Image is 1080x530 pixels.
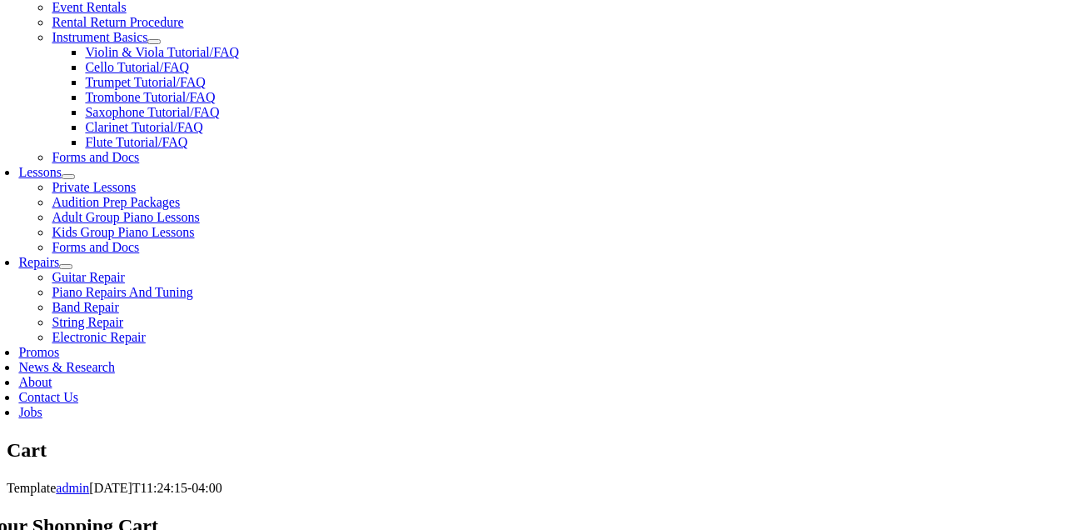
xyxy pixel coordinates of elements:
[147,39,161,44] button: Open submenu of Instrument Basics
[52,315,123,329] a: String Repair
[85,60,189,74] a: Cello Tutorial/FAQ
[85,45,239,59] a: Violin & Viola Tutorial/FAQ
[85,75,205,89] a: Trumpet Tutorial/FAQ
[59,264,72,269] button: Open submenu of Repairs
[7,481,56,495] span: Template
[85,120,203,134] a: Clarinet Tutorial/FAQ
[89,481,221,495] span: [DATE]T11:24:15-04:00
[52,270,125,284] a: Guitar Repair
[52,195,180,209] a: Audition Prep Packages
[52,30,147,44] a: Instrument Basics
[7,437,1073,465] h1: Cart
[85,105,219,119] a: Saxophone Tutorial/FAQ
[52,285,192,299] a: Piano Repairs And Tuning
[18,390,78,404] a: Contact Us
[62,174,75,179] button: Open submenu of Lessons
[85,90,215,104] a: Trombone Tutorial/FAQ
[18,405,42,419] a: Jobs
[52,300,118,314] a: Band Repair
[52,15,183,29] a: Rental Return Procedure
[18,345,59,359] a: Promos
[18,165,62,179] a: Lessons
[56,481,89,495] a: admin
[18,360,115,374] a: News & Research
[85,135,187,149] a: Flute Tutorial/FAQ
[52,150,139,164] a: Forms and Docs
[52,225,194,239] a: Kids Group Piano Lessons
[18,375,52,389] a: About
[18,255,59,269] a: Repairs
[52,210,199,224] a: Adult Group Piano Lessons
[52,240,139,254] a: Forms and Docs
[7,437,1073,465] section: Page Title Bar
[52,330,145,344] a: Electronic Repair
[52,180,136,194] a: Private Lessons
